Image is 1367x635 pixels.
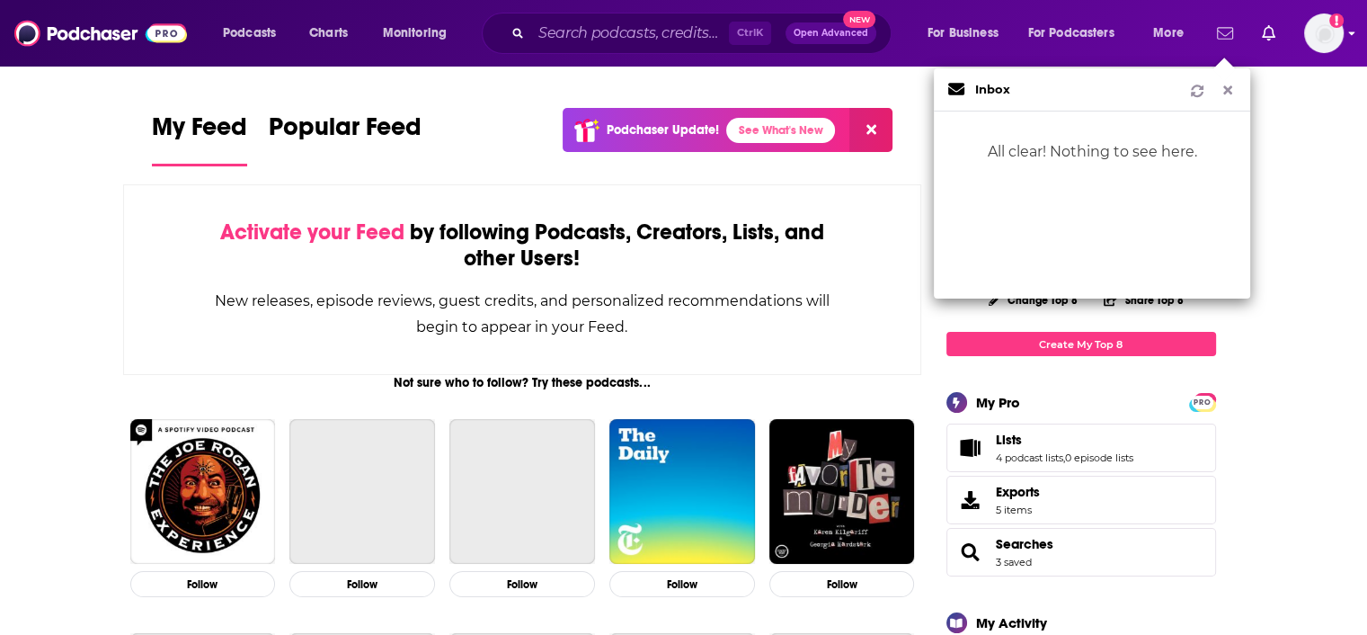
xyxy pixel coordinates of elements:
[996,484,1040,500] span: Exports
[1141,19,1206,48] button: open menu
[309,21,348,46] span: Charts
[996,536,1053,552] a: Searches
[289,419,435,565] a: This American Life
[1153,21,1184,46] span: More
[786,22,876,44] button: Open AdvancedNew
[609,571,755,597] button: Follow
[1304,13,1344,53] button: Show profile menu
[934,112,1250,192] div: All clear! Nothing to see here.
[843,11,875,28] span: New
[531,19,729,48] input: Search podcasts, credits, & more...
[946,528,1216,577] span: Searches
[449,571,595,597] button: Follow
[946,476,1216,524] a: Exports
[1304,13,1344,53] img: User Profile
[976,394,1020,411] div: My Pro
[210,19,299,48] button: open menu
[1255,18,1283,49] a: Show notifications dropdown
[449,419,595,565] a: Planet Money
[609,419,755,565] img: The Daily
[975,84,1010,95] div: Inbox
[214,219,831,272] div: by following Podcasts, Creators, Lists, and other Users!
[1329,13,1344,28] svg: Add a profile image
[220,219,404,246] span: Activate your Feed
[729,22,771,45] span: Ctrl K
[1065,452,1133,464] a: 0 episode lists
[1016,19,1141,48] button: open menu
[794,29,868,38] span: Open Advanced
[1304,13,1344,53] span: Logged in as lealy
[269,112,422,166] a: Popular Feed
[996,504,1040,516] span: 5 items
[996,452,1063,464] a: 4 podcast lists
[130,571,276,597] button: Follow
[996,432,1022,448] span: Lists
[269,112,422,153] span: Popular Feed
[769,571,915,597] button: Follow
[297,19,359,48] a: Charts
[607,122,719,138] p: Podchaser Update!
[123,375,922,390] div: Not sure who to follow? Try these podcasts...
[499,13,909,54] div: Search podcasts, credits, & more...
[953,435,989,461] a: Lists
[383,21,447,46] span: Monitoring
[953,540,989,565] a: Searches
[1063,452,1065,464] span: ,
[1210,18,1240,49] a: Show notifications dropdown
[946,332,1216,356] a: Create My Top 8
[370,19,470,48] button: open menu
[214,288,831,340] div: New releases, episode reviews, guest credits, and personalized recommendations will begin to appe...
[769,419,915,565] img: My Favorite Murder with Karen Kilgariff and Georgia Hardstark
[1192,395,1213,408] a: PRO
[223,21,276,46] span: Podcasts
[14,16,187,50] img: Podchaser - Follow, Share and Rate Podcasts
[152,112,247,153] span: My Feed
[726,118,835,143] a: See What's New
[928,21,999,46] span: For Business
[1192,396,1213,409] span: PRO
[152,112,247,166] a: My Feed
[996,432,1133,448] a: Lists
[953,487,989,513] span: Exports
[996,556,1032,568] a: 3 saved
[976,614,1047,631] div: My Activity
[1028,21,1114,46] span: For Podcasters
[946,424,1216,472] span: Lists
[915,19,1021,48] button: open menu
[130,419,276,565] img: The Joe Rogan Experience
[289,571,435,597] button: Follow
